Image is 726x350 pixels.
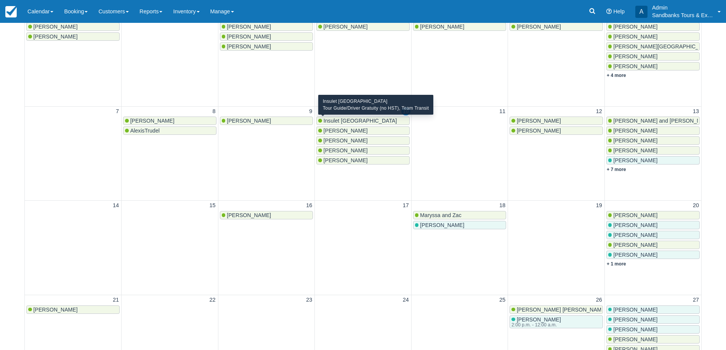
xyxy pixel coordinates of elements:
a: 13 [691,107,700,116]
span: [PERSON_NAME] [227,212,271,218]
span: [PERSON_NAME] [517,24,561,30]
a: 22 [208,296,217,304]
a: [PERSON_NAME] [606,231,700,239]
a: [PERSON_NAME] [606,221,700,229]
span: [PERSON_NAME] [130,118,175,124]
a: 23 [305,296,314,304]
a: 9 [308,107,314,116]
span: [PERSON_NAME] [517,316,561,323]
a: [PERSON_NAME] [606,156,700,165]
a: 16 [305,201,314,210]
a: [PERSON_NAME] [606,211,700,219]
a: AlexisTrudel [123,126,216,135]
span: [PERSON_NAME] [613,336,657,342]
span: [PERSON_NAME] [613,63,657,69]
a: 21 [111,296,120,304]
span: [PERSON_NAME] [227,34,271,40]
div: Tour Guide/Driver Gratuity (no HST), Team Transit [323,105,429,112]
a: [PERSON_NAME][GEOGRAPHIC_DATA] [606,42,700,51]
a: [PERSON_NAME] [220,117,313,125]
a: [PERSON_NAME] [220,42,313,51]
span: [PERSON_NAME] [613,222,657,228]
a: [PERSON_NAME] [606,305,700,314]
span: [PERSON_NAME] [613,24,657,30]
a: 25 [498,296,507,304]
span: [PERSON_NAME] [613,252,657,258]
a: [PERSON_NAME] [26,32,120,41]
span: [PERSON_NAME] [34,24,78,30]
span: [PERSON_NAME] [420,222,464,228]
span: [PERSON_NAME] [613,147,657,153]
span: [PERSON_NAME] [324,147,368,153]
a: [PERSON_NAME] [606,335,700,344]
a: [PERSON_NAME] [606,32,700,41]
span: Help [613,8,625,14]
a: [PERSON_NAME] [316,136,410,145]
a: [PERSON_NAME] [26,22,120,31]
a: 24 [401,296,410,304]
a: 20 [691,201,700,210]
a: 19 [595,201,604,210]
a: 26 [595,296,604,304]
a: Insulet [GEOGRAPHIC_DATA] [316,117,410,125]
a: [PERSON_NAME] [413,22,506,31]
a: + 1 more [607,261,626,267]
a: [PERSON_NAME] [606,52,700,61]
span: [PERSON_NAME] [324,128,368,134]
a: [PERSON_NAME] [606,22,700,31]
p: Admin [652,4,713,11]
a: [PERSON_NAME] [316,146,410,155]
img: checkfront-main-nav-mini-logo.png [5,6,17,18]
span: [PERSON_NAME] [613,307,657,313]
span: [PERSON_NAME] [517,118,561,124]
a: [PERSON_NAME] [606,325,700,334]
a: [PERSON_NAME] [606,315,700,324]
a: [PERSON_NAME] [606,241,700,249]
a: [PERSON_NAME] [316,156,410,165]
i: Help [606,9,612,14]
div: Insulet [GEOGRAPHIC_DATA] [323,98,429,105]
a: + 4 more [607,73,626,78]
a: [PERSON_NAME] [316,126,410,135]
a: [PERSON_NAME] [220,32,313,41]
a: [PERSON_NAME] [606,251,700,259]
span: [PERSON_NAME] [613,137,657,144]
span: [PERSON_NAME] [227,118,271,124]
a: Maryssa and Zac [413,211,506,219]
a: [PERSON_NAME] [510,117,603,125]
span: [PERSON_NAME] [613,34,657,40]
a: [PERSON_NAME] [PERSON_NAME] [510,305,603,314]
span: [PERSON_NAME] [613,326,657,332]
a: [PERSON_NAME] and [PERSON_NAME] [606,117,700,125]
span: AlexisTrudel [130,128,160,134]
span: [PERSON_NAME] [227,43,271,50]
a: [PERSON_NAME]2:00 p.m. - 12:00 a.m. [510,315,603,328]
span: Maryssa and Zac [420,212,461,218]
a: [PERSON_NAME] [220,211,313,219]
span: [PERSON_NAME] [613,232,657,238]
a: + 7 more [607,167,626,172]
a: 11 [498,107,507,116]
a: [PERSON_NAME] [413,221,506,229]
a: [PERSON_NAME] [316,22,410,31]
span: [PERSON_NAME] [613,157,657,163]
a: [PERSON_NAME] [123,117,216,125]
span: [PERSON_NAME] [227,24,271,30]
a: [PERSON_NAME] [606,136,700,145]
span: [PERSON_NAME] [613,128,657,134]
span: [PERSON_NAME] [34,34,78,40]
span: [PERSON_NAME] [324,24,368,30]
a: [PERSON_NAME] [26,305,120,314]
span: [PERSON_NAME] and [PERSON_NAME] [613,118,714,124]
a: [PERSON_NAME] [510,126,603,135]
a: 14 [111,201,120,210]
a: [PERSON_NAME] [606,62,700,70]
a: [PERSON_NAME] [510,22,603,31]
a: 8 [211,107,217,116]
span: Insulet [GEOGRAPHIC_DATA] [324,118,397,124]
a: [PERSON_NAME] [606,126,700,135]
div: A [635,6,647,18]
span: [PERSON_NAME] [613,53,657,59]
a: [PERSON_NAME] [606,146,700,155]
a: 18 [498,201,507,210]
